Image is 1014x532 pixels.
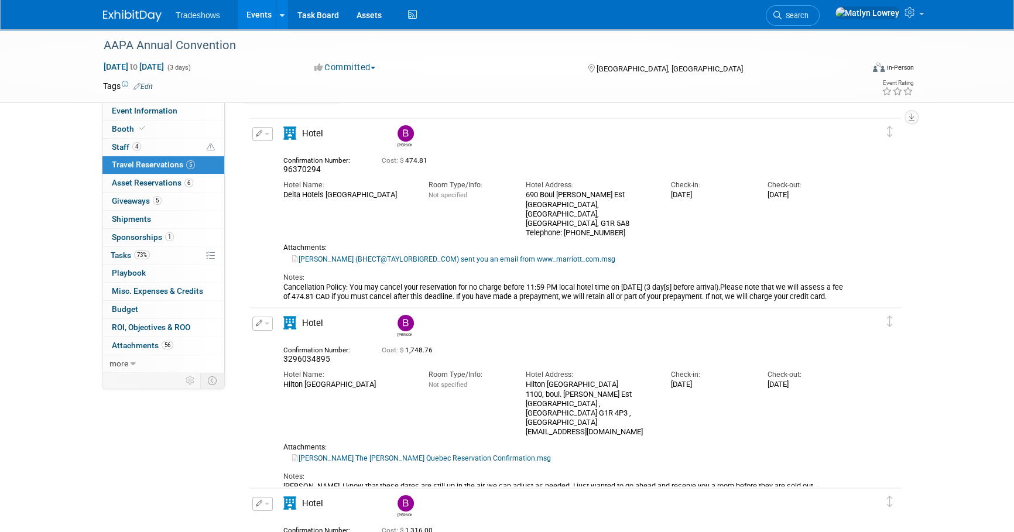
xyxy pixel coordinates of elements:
[395,125,415,148] div: Benjamin Hecht
[429,370,508,380] div: Room Type/Info:
[398,512,412,518] div: Barry Black
[768,380,847,389] div: [DATE]
[103,61,165,72] span: [DATE] [DATE]
[100,35,845,56] div: AAPA Annual Convention
[283,180,411,190] div: Hotel Name:
[398,125,414,142] img: Benjamin Hecht
[102,319,224,337] a: ROI, Objectives & ROO
[310,61,380,74] button: Committed
[596,64,742,73] span: [GEOGRAPHIC_DATA], [GEOGRAPHIC_DATA]
[112,142,141,152] span: Staff
[102,102,224,120] a: Event Information
[526,190,653,238] div: 690 Boul [PERSON_NAME] Est [GEOGRAPHIC_DATA], [GEOGRAPHIC_DATA], [GEOGRAPHIC_DATA], G1R 5A8 Telep...
[671,180,750,190] div: Check-in:
[766,5,820,26] a: Search
[109,359,128,368] span: more
[112,196,162,205] span: Giveaways
[873,63,885,72] img: Format-Inperson.png
[768,370,847,380] div: Check-out:
[112,341,173,350] span: Attachments
[283,273,847,283] div: Notes:
[429,381,467,389] span: Not specified
[112,178,193,187] span: Asset Reservations
[176,11,220,20] span: Tradeshows
[283,497,296,510] i: Hotel
[102,229,224,246] a: Sponsorships1
[398,331,412,338] div: Benjamin Hecht
[283,317,296,330] i: Hotel
[133,83,153,91] a: Edit
[112,160,195,169] span: Travel Reservations
[382,156,405,164] span: Cost: $
[102,265,224,282] a: Playbook
[768,190,847,200] div: [DATE]
[398,495,414,512] img: Barry Black
[283,127,296,140] i: Hotel
[112,286,203,296] span: Misc. Expenses & Credits
[671,190,750,200] div: [DATE]
[102,139,224,156] a: Staff4
[102,247,224,265] a: Tasks73%
[103,80,153,92] td: Tags
[102,337,224,355] a: Attachments56
[153,196,162,205] span: 5
[526,180,653,190] div: Hotel Address:
[398,315,414,331] img: Benjamin Hecht
[887,496,893,507] i: Click and drag to move item
[283,443,847,452] div: Attachments:
[111,250,150,260] span: Tasks
[283,354,330,363] span: 3296034895
[112,106,177,115] span: Event Information
[292,255,615,263] a: [PERSON_NAME] (BHECT@TAYLORBIGRED_COM) sent you an email from www_marriott_com.msg
[887,315,893,327] i: Click and drag to move item
[886,63,914,72] div: In-Person
[283,164,321,174] span: 96370294
[283,190,411,200] div: Delta Hotels [GEOGRAPHIC_DATA]
[887,126,893,137] i: Click and drag to move item
[429,191,467,199] span: Not specified
[382,346,405,354] span: Cost: $
[201,373,225,388] td: Toggle Event Tabs
[671,370,750,380] div: Check-in:
[398,142,412,148] div: Benjamin Hecht
[139,125,145,132] i: Booth reservation complete
[102,121,224,138] a: Booth
[768,180,847,190] div: Check-out:
[180,373,201,388] td: Personalize Event Tab Strip
[162,341,173,349] span: 56
[207,142,215,153] span: Potential Scheduling Conflict -- at least one attendee is tagged in another overlapping event.
[103,10,162,22] img: ExhibitDay
[395,315,415,338] div: Benjamin Hecht
[102,174,224,192] a: Asset Reservations6
[283,243,847,252] div: Attachments:
[112,304,138,314] span: Budget
[112,124,148,133] span: Booth
[184,179,193,187] span: 6
[283,370,411,380] div: Hotel Name:
[102,355,224,373] a: more
[283,342,364,354] div: Confirmation Number:
[302,498,323,509] span: Hotel
[102,301,224,318] a: Budget
[283,283,847,301] div: Cancellation Policy: You may cancel your reservation for no charge before 11:59 PM local hotel ti...
[835,6,900,19] img: Matlyn Lowrey
[782,11,809,20] span: Search
[882,80,913,86] div: Event Rating
[283,380,411,389] div: Hilton [GEOGRAPHIC_DATA]
[793,61,914,78] div: Event Format
[526,380,653,437] div: Hilton [GEOGRAPHIC_DATA] 1100, boul. [PERSON_NAME] Est [GEOGRAPHIC_DATA] , [GEOGRAPHIC_DATA] G1R ...
[382,346,437,354] span: 1,748.76
[292,454,551,462] a: [PERSON_NAME] The [PERSON_NAME] Quebec Reservation Confirmation.msg
[395,495,415,518] div: Barry Black
[382,156,432,164] span: 474.81
[102,283,224,300] a: Misc. Expenses & Credits
[112,232,174,242] span: Sponsorships
[671,380,750,389] div: [DATE]
[526,370,653,380] div: Hotel Address:
[429,180,508,190] div: Room Type/Info:
[302,318,323,328] span: Hotel
[134,250,150,259] span: 73%
[102,211,224,228] a: Shipments
[112,268,146,277] span: Playbook
[102,193,224,210] a: Giveaways5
